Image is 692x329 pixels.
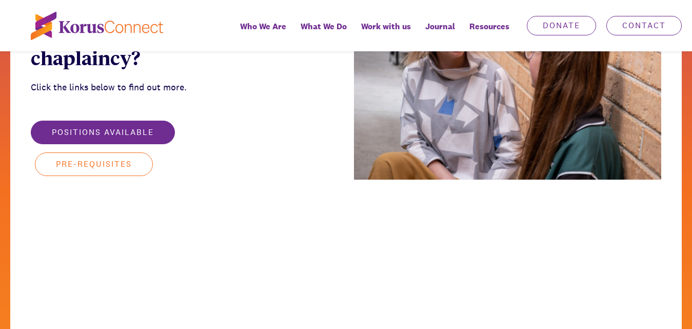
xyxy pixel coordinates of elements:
[31,121,175,144] button: Positions available
[425,19,455,34] span: Journal
[354,14,418,51] a: Work with us
[462,14,517,51] div: Resources
[301,19,347,34] span: What We Do
[361,19,411,34] span: Work with us
[31,128,175,137] a: Positions available
[293,14,354,51] a: What We Do
[31,160,153,168] a: Pre-requisites
[527,16,596,35] a: Donate
[606,16,682,35] a: Contact
[240,19,286,34] span: Who We Are
[418,14,462,51] a: Journal
[35,152,153,176] button: Pre-requisites
[31,12,163,40] img: korus-connect%2Fc5177985-88d5-491d-9cd7-4a1febad1357_logo.svg
[233,14,293,51] a: Who We Are
[31,80,258,95] div: Click the links below to find out more.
